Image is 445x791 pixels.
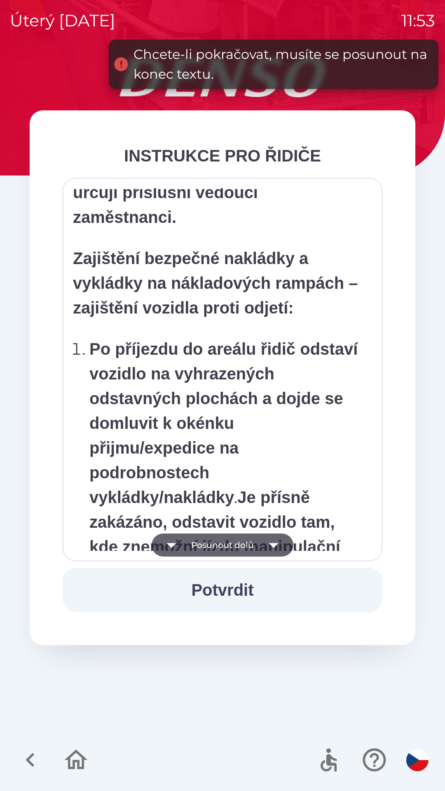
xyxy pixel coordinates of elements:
p: úterý [DATE] [10,8,115,33]
img: cs flag [406,749,429,771]
strong: Pořadí aut při nakládce i vykládce určují příslušní vedoucí zaměstnanci. [73,159,338,226]
div: Chcete-li pokračovat, musíte se posunout na konec textu. [133,44,430,84]
strong: Po příjezdu do areálu řidič odstaví vozidlo na vyhrazených odstavných plochách a dojde se domluvi... [89,340,358,506]
p: 11:53 [401,8,435,33]
div: INSTRUKCE PRO ŘIDIČE [63,143,382,168]
p: . Řidič je povinen při nájezdu na rampu / odjezdu z rampy dbát instrukcí od zaměstnanců skladu. [89,337,361,658]
button: Posunout dolů [152,534,293,557]
button: Potvrdit [63,568,382,612]
strong: Zajištění bezpečné nakládky a vykládky na nákladových rampách – zajištění vozidla proti odjetí: [73,249,358,317]
img: Logo [30,58,415,97]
